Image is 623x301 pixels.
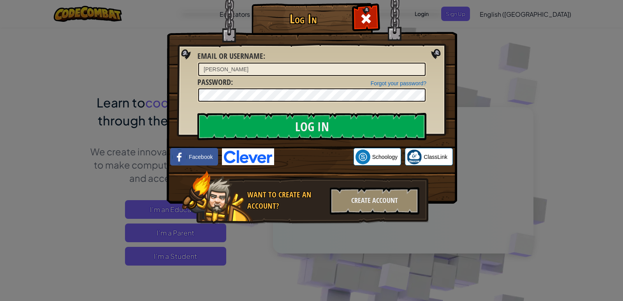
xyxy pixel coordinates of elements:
[407,150,422,164] img: classlink-logo-small.png
[189,153,213,161] span: Facebook
[197,51,265,62] label: :
[371,80,426,86] a: Forgot your password?
[197,113,426,140] input: Log In
[253,12,353,26] h1: Log In
[222,148,274,165] img: clever-logo-blue.png
[197,77,231,87] span: Password
[197,51,263,61] span: Email or Username
[330,187,419,215] div: Create Account
[372,153,398,161] span: Schoology
[172,150,187,164] img: facebook_small.png
[355,150,370,164] img: schoology.png
[424,153,447,161] span: ClassLink
[274,148,354,165] iframe: Sign in with Google Button
[247,189,325,211] div: Want to create an account?
[197,77,233,88] label: :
